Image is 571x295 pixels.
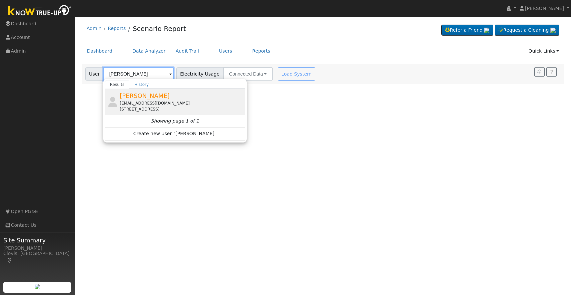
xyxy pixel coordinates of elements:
[534,67,545,77] button: Settings
[523,45,564,57] a: Quick Links
[546,67,557,77] a: Help Link
[223,67,273,81] button: Connected Data
[127,45,171,57] a: Data Analyzer
[3,236,71,245] span: Site Summary
[171,45,204,57] a: Audit Trail
[108,26,126,31] a: Reports
[103,67,174,81] input: Select a User
[133,130,217,138] span: Create new user "[PERSON_NAME]"
[151,118,199,125] i: Showing page 1 of 1
[133,25,186,33] a: Scenario Report
[3,250,71,264] div: Clovis, [GEOGRAPHIC_DATA]
[85,67,104,81] span: User
[247,45,275,57] a: Reports
[35,284,40,289] img: retrieve
[120,106,243,112] div: [STREET_ADDRESS]
[525,6,564,11] span: [PERSON_NAME]
[550,28,556,33] img: retrieve
[87,26,102,31] a: Admin
[105,81,130,89] a: Results
[120,100,243,106] div: [EMAIL_ADDRESS][DOMAIN_NAME]
[5,4,75,19] img: Know True-Up
[441,25,493,36] a: Refer a Friend
[129,81,154,89] a: History
[3,245,71,252] div: [PERSON_NAME]
[82,45,118,57] a: Dashboard
[176,67,223,81] span: Electricity Usage
[484,28,489,33] img: retrieve
[120,92,170,99] span: [PERSON_NAME]
[214,45,237,57] a: Users
[7,258,13,263] a: Map
[495,25,559,36] a: Request a Cleaning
